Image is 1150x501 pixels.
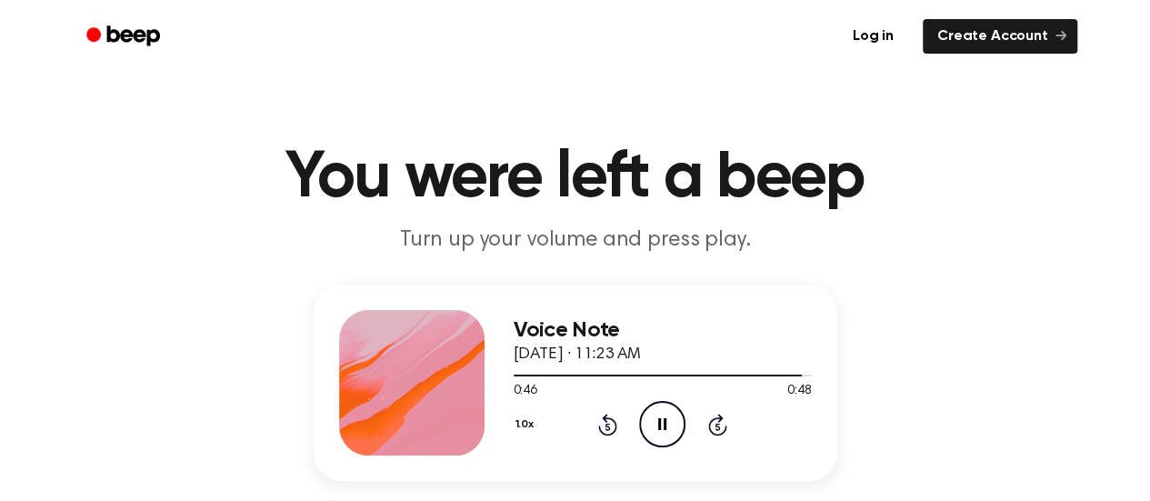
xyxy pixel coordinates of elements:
a: Create Account [923,19,1077,54]
button: 1.0x [514,409,541,440]
a: Beep [74,19,176,55]
span: [DATE] · 11:23 AM [514,346,641,363]
p: Turn up your volume and press play. [226,225,925,256]
h3: Voice Note [514,318,812,343]
a: Log in [835,15,912,57]
span: 0:48 [787,382,811,401]
span: 0:46 [514,382,537,401]
h1: You were left a beep [110,145,1041,211]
